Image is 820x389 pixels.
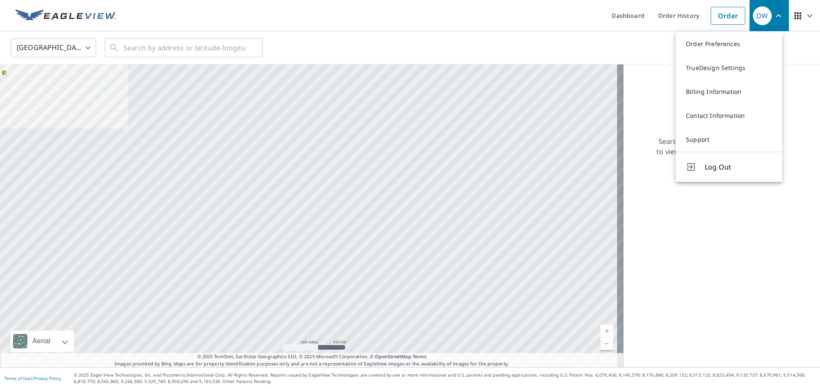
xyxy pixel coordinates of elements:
[4,375,31,381] a: Terms of Use
[197,353,427,360] span: © 2025 TomTom, Earthstar Geographics SIO, © 2025 Microsoft Corporation, ©
[705,162,772,172] span: Log Out
[676,104,782,128] a: Contact Information
[600,337,613,350] a: Current Level 5, Zoom Out
[4,376,61,381] p: |
[413,353,427,360] a: Terms
[676,152,782,182] button: Log Out
[656,136,770,157] p: Searching for a property address to view a list of available products.
[123,36,245,60] input: Search by address or latitude-longitude
[676,32,782,56] a: Order Preferences
[600,325,613,337] a: Current Level 5, Zoom In
[74,372,816,385] p: © 2025 Eagle View Technologies, Inc. and Pictometry International Corp. All Rights Reserved. Repo...
[15,9,116,22] img: EV Logo
[10,331,74,352] div: Aerial
[33,375,61,381] a: Privacy Policy
[676,128,782,152] a: Support
[676,56,782,80] a: TrueDesign Settings
[676,80,782,104] a: Billing Information
[753,6,772,25] div: DW
[30,331,53,352] div: Aerial
[11,36,96,60] div: [GEOGRAPHIC_DATA]
[375,353,411,360] a: OpenStreetMap
[711,7,745,25] a: Order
